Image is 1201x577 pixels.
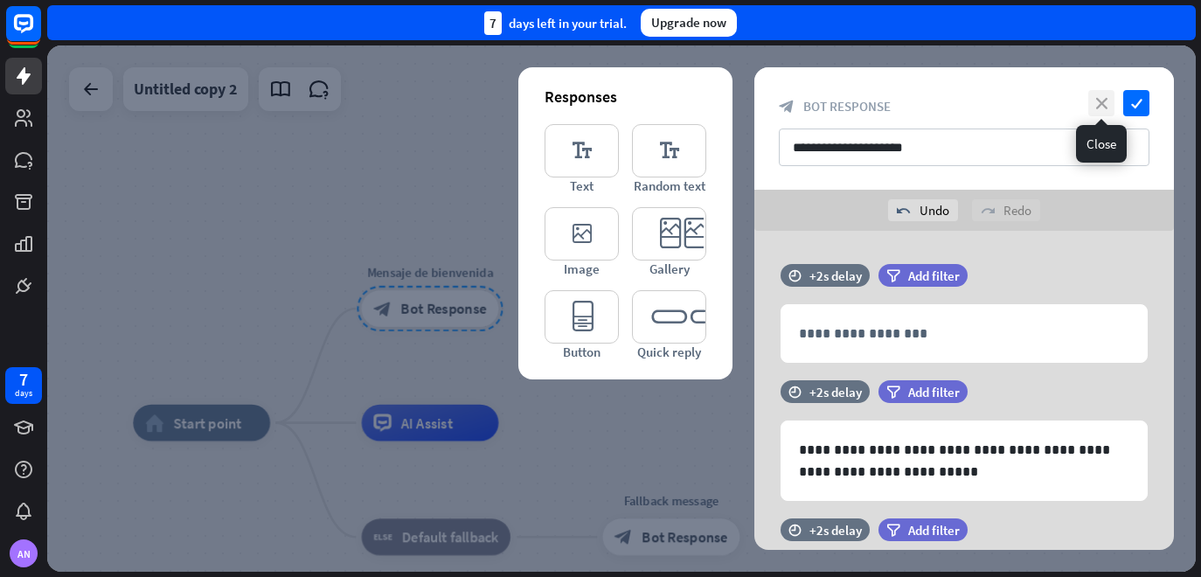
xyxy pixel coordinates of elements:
[809,384,862,400] div: +2s delay
[908,522,960,539] span: Add filter
[788,269,802,282] i: time
[484,11,627,35] div: days left in your trial.
[641,9,737,37] div: Upgrade now
[19,372,28,387] div: 7
[1123,90,1149,116] i: check
[788,386,802,398] i: time
[886,386,900,399] i: filter
[981,204,995,218] i: redo
[14,7,66,59] button: Open LiveChat chat widget
[897,204,911,218] i: undo
[908,268,960,284] span: Add filter
[779,99,795,115] i: block_bot_response
[908,384,960,400] span: Add filter
[809,522,862,539] div: +2s delay
[1088,90,1114,116] i: close
[15,387,32,400] div: days
[803,98,891,115] span: Bot Response
[886,269,900,282] i: filter
[809,268,862,284] div: +2s delay
[10,539,38,567] div: AN
[5,367,42,404] a: 7 days
[888,199,958,221] div: Undo
[788,524,802,536] i: time
[972,199,1040,221] div: Redo
[484,11,502,35] div: 7
[886,524,900,537] i: filter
